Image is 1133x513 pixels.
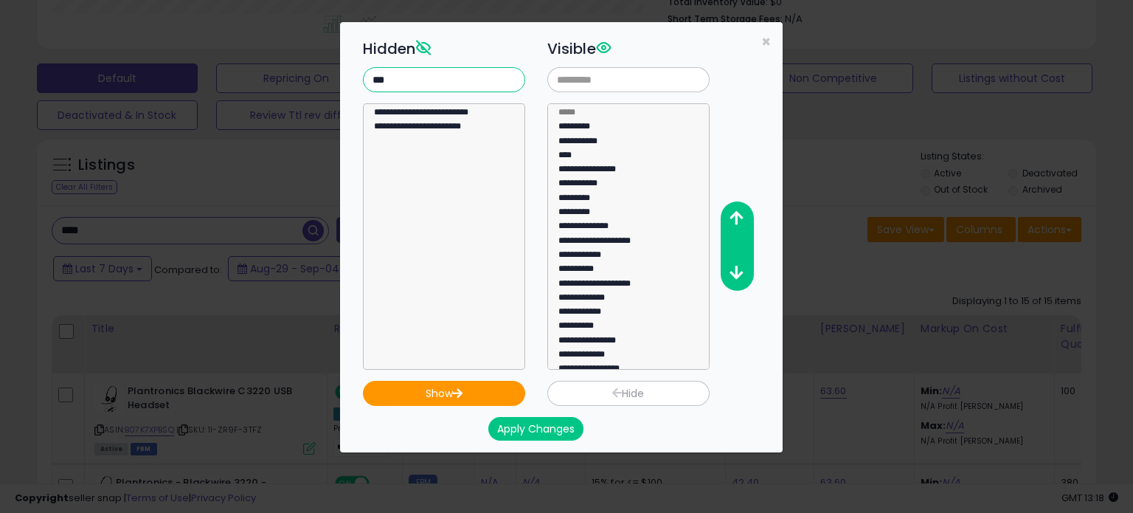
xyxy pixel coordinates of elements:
span: × [761,31,771,52]
button: Show [363,381,525,406]
h3: Visible [547,38,710,60]
button: Apply Changes [488,417,583,441]
h3: Hidden [363,38,525,60]
button: Hide [547,381,710,406]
